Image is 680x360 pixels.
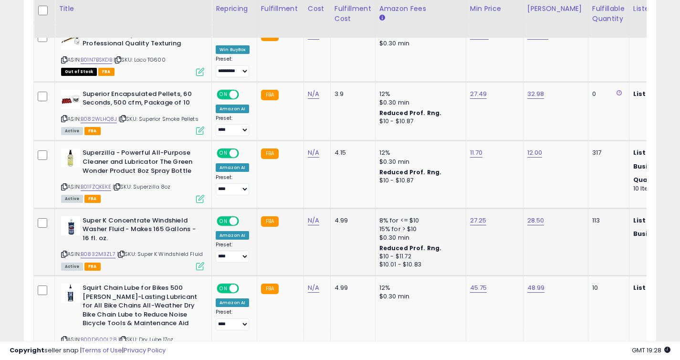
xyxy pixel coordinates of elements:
div: Preset: [216,242,250,263]
span: | SKU: Superior Smoke Pellets [118,115,199,123]
a: 27.49 [470,89,487,99]
div: $0.30 min [379,98,459,107]
div: Title [59,4,208,14]
div: Amazon AI [216,105,249,113]
b: Listed Price: [633,216,677,225]
b: Super K Concentrate Windshield Washer Fluid - Makes 165 Gallons - 16 fl. oz. [83,216,199,245]
small: FBA [261,216,279,227]
span: FBA [84,127,101,135]
div: $10 - $10.87 [379,177,459,185]
a: Privacy Policy [124,346,166,355]
div: ASIN: [61,148,204,201]
b: Superzilla - Powerful All-Purpose Cleaner and Lubricator The Green Wonder Product 8oz Spray Bottle [83,148,199,178]
div: Amazon Fees [379,4,462,14]
span: All listings that are currently out of stock and unavailable for purchase on Amazon [61,68,97,76]
b: Listed Price: [633,89,677,98]
div: 4.99 [335,216,368,225]
a: N/A [308,283,319,293]
img: 311uZntzaTL._SL40_.jpg [61,90,80,109]
div: Amazon AI [216,231,249,240]
a: N/A [308,216,319,225]
small: Amazon Fees. [379,14,385,22]
b: Reduced Prof. Rng. [379,168,442,176]
img: 41hB+rbH9BL._SL40_.jpg [61,31,80,50]
div: Fulfillable Quantity [592,4,625,24]
b: Squirt Chain Lube for Bikes 500 [PERSON_NAME]-Lasting Lubricant for All Bike Chains All-Weather D... [83,284,199,330]
div: Cost [308,4,326,14]
div: 12% [379,284,459,292]
span: OFF [238,285,253,293]
div: Preset: [216,115,250,137]
img: 41sp1pDh9kL._SL40_.jpg [61,148,80,168]
a: B01N7BSKDB [81,56,112,64]
a: N/A [308,148,319,158]
div: 0 [592,90,622,98]
div: Preset: [216,309,250,330]
b: Reduced Prof. Rng. [379,244,442,252]
div: seller snap | | [10,346,166,355]
span: FBA [84,195,101,203]
a: 48.99 [527,283,545,293]
div: 113 [592,216,622,225]
div: $0.30 min [379,233,459,242]
span: FBA [98,68,115,76]
div: Fulfillment Cost [335,4,371,24]
span: OFF [238,90,253,98]
span: 2025-10-9 19:28 GMT [632,346,670,355]
div: 10 [592,284,622,292]
div: 12% [379,90,459,98]
div: Min Price [470,4,519,14]
div: 3.9 [335,90,368,98]
div: 4.15 [335,148,368,157]
b: Superior Encapsulated Pellets, 60 Seconds, 500 cfm, Package of 10 [83,90,199,110]
span: | SKU: Laco TG600 [114,56,166,64]
span: ON [218,217,230,225]
div: Amazon AI [216,163,249,172]
div: $0.30 min [379,39,459,48]
small: FBA [261,90,279,100]
div: Preset: [216,174,250,196]
span: All listings currently available for purchase on Amazon [61,195,83,203]
div: Repricing [216,4,253,14]
a: N/A [308,89,319,99]
div: [PERSON_NAME] [527,4,584,14]
span: ON [218,285,230,293]
div: Fulfillment [261,4,300,14]
span: ON [218,149,230,158]
div: ASIN: [61,31,204,75]
b: Listed Price: [633,30,677,39]
div: Preset: [216,56,250,77]
span: All listings currently available for purchase on Amazon [61,127,83,135]
a: B0832M3ZL7 [81,250,115,258]
div: $0.30 min [379,158,459,166]
img: 31LsXHok8xL._SL40_.jpg [61,284,80,303]
b: Listed Price: [633,148,677,157]
div: 15% for > $10 [379,225,459,233]
span: OFF [238,217,253,225]
div: 4.99 [335,284,368,292]
a: B01FZQKEKE [81,183,111,191]
div: 317 [592,148,622,157]
a: 27.25 [470,216,487,225]
div: 12% [379,148,459,157]
div: Amazon AI [216,298,249,307]
strong: Copyright [10,346,44,355]
span: All listings currently available for purchase on Amazon [61,263,83,271]
div: $0.30 min [379,292,459,301]
div: Win BuyBox [216,45,250,54]
a: B082WLHQ8J [81,115,117,123]
div: 8% for <= $10 [379,216,459,225]
a: Terms of Use [82,346,122,355]
span: ON [218,90,230,98]
span: | SKU: Superzilla 8oz [113,183,171,191]
b: Reduced Prof. Rng. [379,109,442,117]
div: $10 - $10.87 [379,117,459,126]
a: 12.00 [527,148,543,158]
b: Laco TG600 Drywall Texture Gun - Professional Quality Texturing [83,31,199,51]
a: 45.75 [470,283,487,293]
div: $10 - $11.72 [379,253,459,261]
a: 11.70 [470,148,483,158]
img: 41RD-VY+w6L._SL40_.jpg [61,216,80,235]
div: ASIN: [61,90,204,134]
div: ASIN: [61,216,204,269]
